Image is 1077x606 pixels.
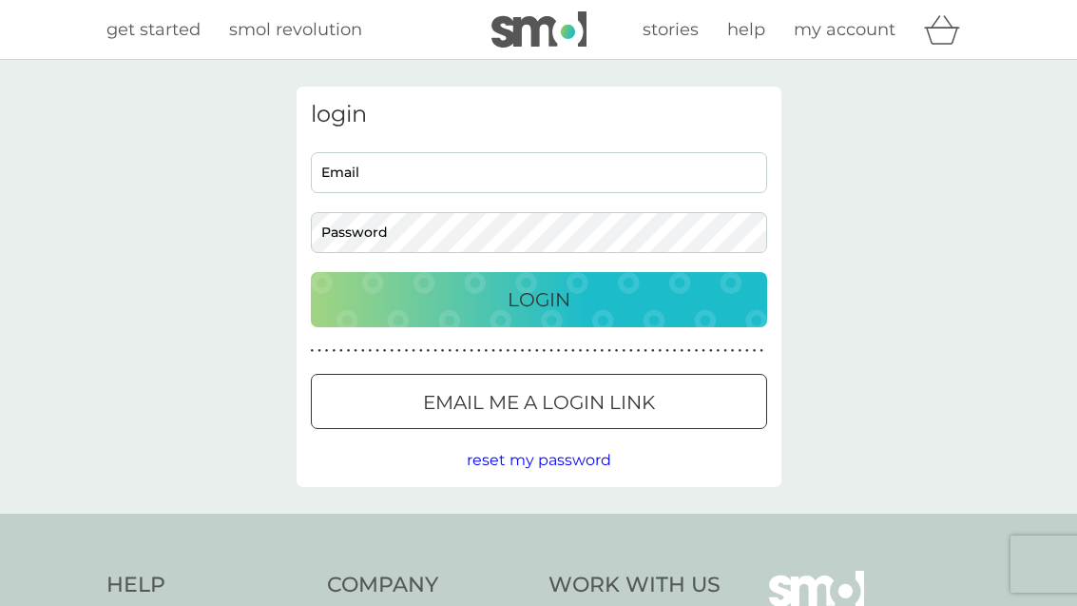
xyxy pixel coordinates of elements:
[412,346,415,356] p: ●
[687,346,691,356] p: ●
[659,346,663,356] p: ●
[727,19,765,40] span: help
[695,346,699,356] p: ●
[745,346,749,356] p: ●
[535,346,539,356] p: ●
[311,374,767,429] button: Email me a login link
[423,387,655,418] p: Email me a login link
[622,346,625,356] p: ●
[397,346,401,356] p: ●
[564,346,567,356] p: ●
[317,346,321,356] p: ●
[369,346,373,356] p: ●
[593,346,597,356] p: ●
[455,346,459,356] p: ●
[753,346,757,356] p: ●
[549,346,553,356] p: ●
[311,272,767,327] button: Login
[332,346,336,356] p: ●
[491,346,495,356] p: ●
[702,346,705,356] p: ●
[738,346,741,356] p: ●
[448,346,452,356] p: ●
[794,19,895,40] span: my account
[794,16,895,44] a: my account
[390,346,394,356] p: ●
[433,346,437,356] p: ●
[506,346,510,356] p: ●
[339,346,343,356] p: ●
[375,346,379,356] p: ●
[513,346,517,356] p: ●
[615,346,619,356] p: ●
[644,346,647,356] p: ●
[106,19,201,40] span: get started
[601,346,605,356] p: ●
[477,346,481,356] p: ●
[731,346,735,356] p: ●
[347,346,351,356] p: ●
[924,10,971,49] div: basket
[419,346,423,356] p: ●
[586,346,589,356] p: ●
[427,346,431,356] p: ●
[229,19,362,40] span: smol revolution
[106,16,201,44] a: get started
[643,16,699,44] a: stories
[383,346,387,356] p: ●
[485,346,489,356] p: ●
[508,284,570,315] p: Login
[543,346,547,356] p: ●
[311,346,315,356] p: ●
[467,448,611,473] button: reset my password
[651,346,655,356] p: ●
[491,11,587,48] img: smol
[470,346,473,356] p: ●
[499,346,503,356] p: ●
[361,346,365,356] p: ●
[441,346,445,356] p: ●
[327,571,529,600] h4: Company
[557,346,561,356] p: ●
[528,346,531,356] p: ●
[665,346,669,356] p: ●
[579,346,583,356] p: ●
[760,346,763,356] p: ●
[637,346,641,356] p: ●
[723,346,727,356] p: ●
[467,451,611,469] span: reset my password
[106,571,309,600] h4: Help
[354,346,357,356] p: ●
[405,346,409,356] p: ●
[548,571,721,600] h4: Work With Us
[521,346,525,356] p: ●
[629,346,633,356] p: ●
[607,346,611,356] p: ●
[463,346,467,356] p: ●
[727,16,765,44] a: help
[229,16,362,44] a: smol revolution
[673,346,677,356] p: ●
[311,101,767,128] h3: login
[571,346,575,356] p: ●
[643,19,699,40] span: stories
[680,346,683,356] p: ●
[717,346,721,356] p: ●
[709,346,713,356] p: ●
[325,346,329,356] p: ●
